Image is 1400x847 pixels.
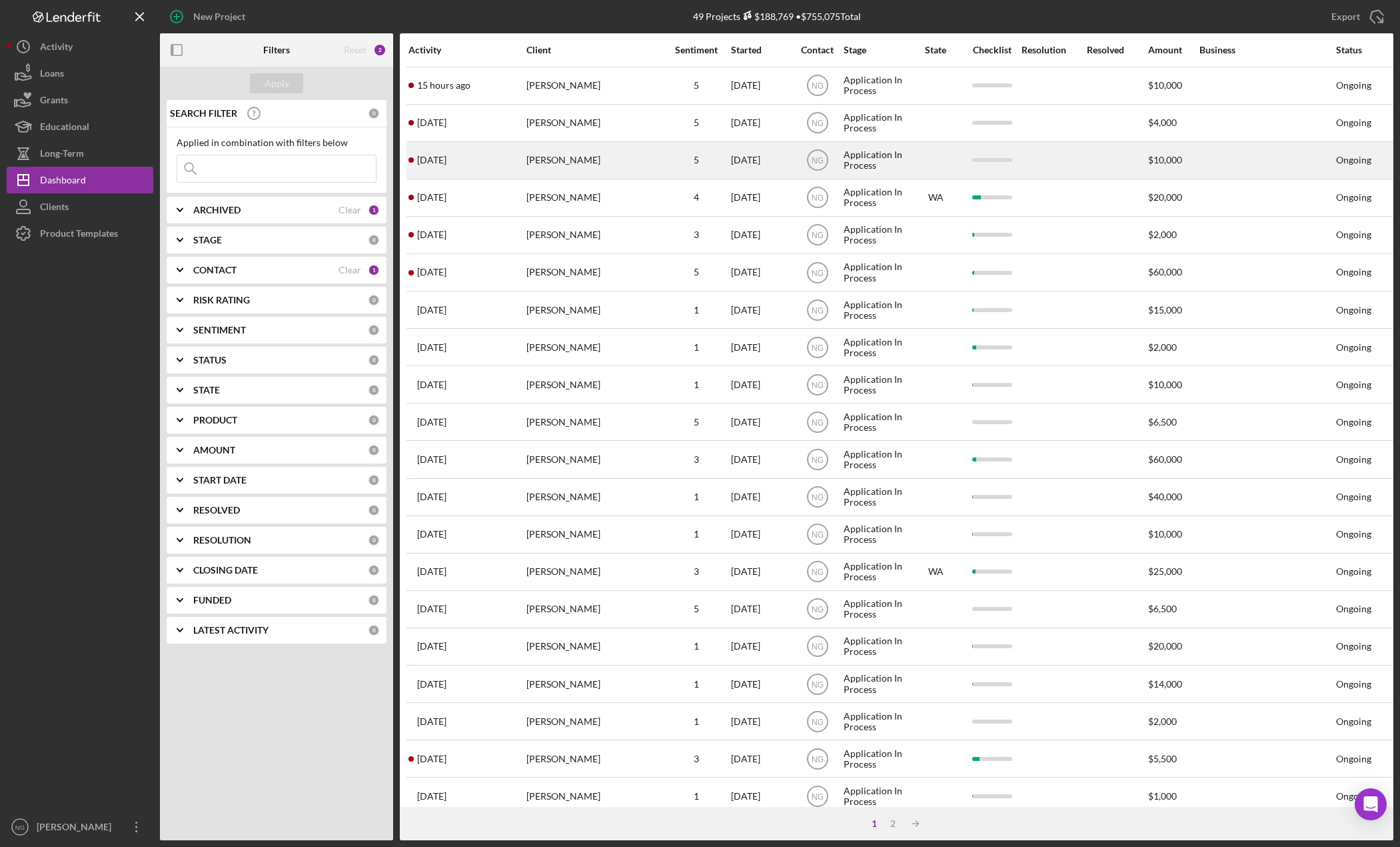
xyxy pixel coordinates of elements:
[526,554,660,590] div: [PERSON_NAME]
[526,741,660,776] div: [PERSON_NAME]
[663,679,730,690] div: 1
[417,716,446,727] time: 2025-09-27 22:36
[812,305,824,315] text: NG
[844,778,908,814] div: Application In Process
[160,3,259,30] button: New Project
[7,220,153,247] a: Product Templates
[368,354,380,366] div: 0
[526,255,660,290] div: [PERSON_NAME]
[663,529,730,540] div: 1
[844,180,908,215] div: Application In Process
[526,367,660,402] div: [PERSON_NAME]
[844,554,908,590] div: Application In Process
[731,666,791,702] div: [DATE]
[1148,379,1182,390] span: $10,000
[663,155,730,165] div: 5
[1148,79,1182,91] span: $10,000
[812,568,824,577] text: NG
[40,167,86,197] div: Dashboard
[1336,342,1371,353] div: Ongoing
[844,143,908,178] div: Application In Process
[844,292,908,327] div: Application In Process
[731,741,791,776] div: [DATE]
[526,292,660,327] div: [PERSON_NAME]
[731,292,791,327] div: [DATE]
[368,107,380,119] div: 0
[40,33,73,63] div: Activity
[812,343,824,352] text: NG
[193,235,222,245] b: STAGE
[526,442,660,477] div: [PERSON_NAME]
[1336,417,1371,428] div: Ongoing
[663,229,730,240] div: 3
[368,234,380,246] div: 0
[368,504,380,516] div: 0
[844,404,908,440] div: Application In Process
[526,143,660,178] div: [PERSON_NAME]
[368,294,380,306] div: 0
[193,385,220,395] b: STATE
[193,355,227,365] b: STATUS
[812,231,824,240] text: NG
[417,417,446,428] time: 2025-10-02 18:59
[663,566,730,577] div: 3
[844,68,908,103] div: Application In Process
[1148,341,1177,353] span: $2,000
[909,45,962,55] div: State
[339,205,361,215] div: Clear
[7,60,153,87] button: Loans
[170,108,237,119] b: SEARCH FILTER
[417,379,446,390] time: 2025-10-02 19:24
[417,229,446,240] time: 2025-10-03 18:37
[812,493,824,502] text: NG
[40,140,84,170] div: Long-Term
[1148,640,1182,652] span: $20,000
[193,415,237,426] b: PRODUCT
[812,81,824,91] text: NG
[417,754,446,764] time: 2025-09-27 02:18
[1148,566,1182,577] span: $25,000
[812,754,824,764] text: NG
[663,641,730,652] div: 1
[417,305,446,315] time: 2025-10-03 03:50
[417,529,446,540] time: 2025-10-01 01:37
[417,604,446,614] time: 2025-09-29 20:06
[40,193,69,223] div: Clients
[1336,716,1371,727] div: Ongoing
[417,192,446,203] time: 2025-10-03 21:01
[1336,604,1371,614] div: Ongoing
[368,264,380,276] div: 1
[1148,491,1182,502] span: $40,000
[1336,80,1371,91] div: Ongoing
[663,716,730,727] div: 1
[344,45,366,55] div: Reset
[7,814,153,840] button: NG[PERSON_NAME]
[526,180,660,215] div: [PERSON_NAME]
[865,818,884,829] div: 1
[417,492,446,502] time: 2025-10-01 02:50
[844,367,908,402] div: Application In Process
[408,45,525,55] div: Activity
[663,45,730,55] div: Sentiment
[1087,45,1147,55] div: Resolved
[526,629,660,664] div: [PERSON_NAME]
[731,592,791,627] div: [DATE]
[731,554,791,590] div: [DATE]
[1336,492,1371,502] div: Ongoing
[731,404,791,440] div: [DATE]
[731,778,791,814] div: [DATE]
[663,305,730,315] div: 1
[7,193,153,220] a: Clients
[1336,641,1371,652] div: Ongoing
[417,80,470,91] time: 2025-10-05 05:03
[844,442,908,477] div: Application In Process
[368,414,380,426] div: 0
[7,33,153,60] a: Activity
[731,255,791,290] div: [DATE]
[1336,229,1371,240] div: Ongoing
[417,641,446,652] time: 2025-09-29 10:52
[812,530,824,540] text: NG
[693,11,861,22] div: 49 Projects • $755,075 Total
[193,325,246,335] b: SENTIMENT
